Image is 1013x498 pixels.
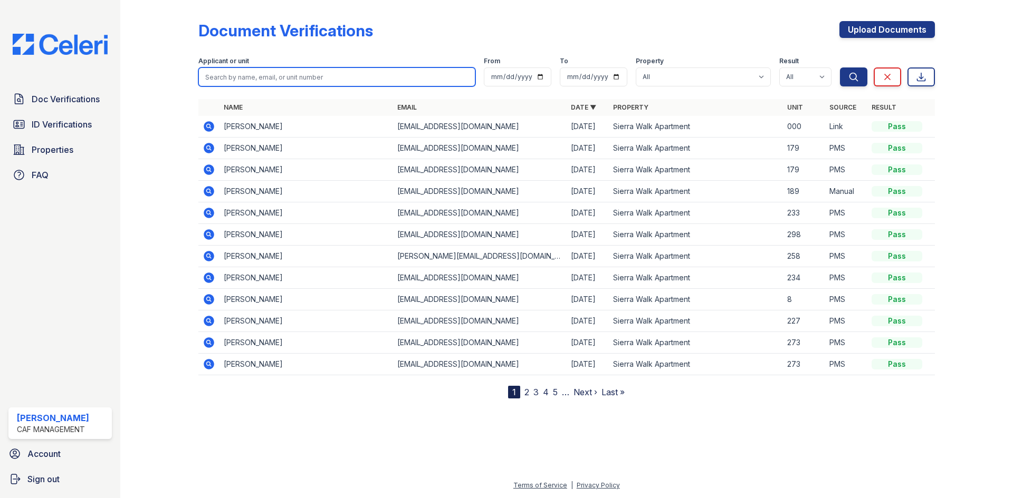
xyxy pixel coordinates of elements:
[32,118,92,131] span: ID Verifications
[219,354,393,375] td: [PERSON_NAME]
[393,202,567,224] td: [EMAIL_ADDRESS][DOMAIN_NAME]
[219,202,393,224] td: [PERSON_NAME]
[609,181,782,202] td: Sierra Walk Apartment
[32,143,73,156] span: Properties
[872,143,922,153] div: Pass
[224,103,243,111] a: Name
[872,229,922,240] div: Pass
[872,251,922,261] div: Pass
[783,159,825,181] td: 179
[613,103,648,111] a: Property
[783,354,825,375] td: 273
[825,354,867,375] td: PMS
[783,246,825,267] td: 258
[513,481,567,489] a: Terms of Service
[872,164,922,175] div: Pass
[609,138,782,159] td: Sierra Walk Apartment
[783,181,825,202] td: 189
[32,93,100,105] span: Doc Verifications
[825,116,867,138] td: Link
[567,289,609,310] td: [DATE]
[393,354,567,375] td: [EMAIL_ADDRESS][DOMAIN_NAME]
[219,181,393,202] td: [PERSON_NAME]
[609,267,782,289] td: Sierra Walk Apartment
[825,246,867,267] td: PMS
[825,181,867,202] td: Manual
[609,159,782,181] td: Sierra Walk Apartment
[571,481,573,489] div: |
[783,289,825,310] td: 8
[567,354,609,375] td: [DATE]
[872,186,922,197] div: Pass
[219,224,393,246] td: [PERSON_NAME]
[567,246,609,267] td: [DATE]
[872,103,896,111] a: Result
[219,159,393,181] td: [PERSON_NAME]
[783,202,825,224] td: 233
[4,443,116,464] a: Account
[393,181,567,202] td: [EMAIL_ADDRESS][DOMAIN_NAME]
[198,57,249,65] label: Applicant or unit
[872,294,922,305] div: Pass
[567,181,609,202] td: [DATE]
[825,202,867,224] td: PMS
[543,387,549,397] a: 4
[219,138,393,159] td: [PERSON_NAME]
[567,310,609,332] td: [DATE]
[560,57,568,65] label: To
[577,481,620,489] a: Privacy Policy
[393,310,567,332] td: [EMAIL_ADDRESS][DOMAIN_NAME]
[567,202,609,224] td: [DATE]
[219,310,393,332] td: [PERSON_NAME]
[567,332,609,354] td: [DATE]
[567,159,609,181] td: [DATE]
[872,359,922,369] div: Pass
[601,387,625,397] a: Last »
[609,246,782,267] td: Sierra Walk Apartment
[779,57,799,65] label: Result
[636,57,664,65] label: Property
[567,267,609,289] td: [DATE]
[397,103,417,111] a: Email
[4,468,116,490] a: Sign out
[219,267,393,289] td: [PERSON_NAME]
[825,310,867,332] td: PMS
[783,332,825,354] td: 273
[783,310,825,332] td: 227
[393,224,567,246] td: [EMAIL_ADDRESS][DOMAIN_NAME]
[609,202,782,224] td: Sierra Walk Apartment
[872,337,922,348] div: Pass
[8,139,112,160] a: Properties
[783,138,825,159] td: 179
[219,289,393,310] td: [PERSON_NAME]
[839,21,935,38] a: Upload Documents
[829,103,856,111] a: Source
[4,34,116,55] img: CE_Logo_Blue-a8612792a0a2168367f1c8372b55b34899dd931a85d93a1a3d3e32e68fde9ad4.png
[32,169,49,181] span: FAQ
[872,121,922,132] div: Pass
[825,332,867,354] td: PMS
[198,21,373,40] div: Document Verifications
[825,138,867,159] td: PMS
[609,289,782,310] td: Sierra Walk Apartment
[609,332,782,354] td: Sierra Walk Apartment
[567,224,609,246] td: [DATE]
[219,332,393,354] td: [PERSON_NAME]
[219,246,393,267] td: [PERSON_NAME]
[8,114,112,135] a: ID Verifications
[872,272,922,283] div: Pass
[567,116,609,138] td: [DATE]
[533,387,539,397] a: 3
[393,159,567,181] td: [EMAIL_ADDRESS][DOMAIN_NAME]
[609,116,782,138] td: Sierra Walk Apartment
[27,447,61,460] span: Account
[393,246,567,267] td: [PERSON_NAME][EMAIL_ADDRESS][DOMAIN_NAME]
[609,354,782,375] td: Sierra Walk Apartment
[825,224,867,246] td: PMS
[484,57,500,65] label: From
[219,116,393,138] td: [PERSON_NAME]
[783,224,825,246] td: 298
[872,208,922,218] div: Pass
[787,103,803,111] a: Unit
